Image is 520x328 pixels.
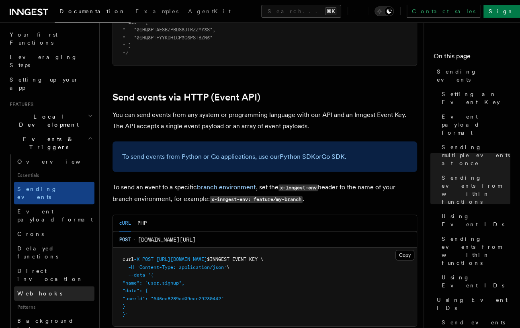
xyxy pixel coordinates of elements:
[278,184,318,191] code: x-inngest-env
[123,280,184,286] span: "name": "user.signup",
[442,90,510,106] span: Setting an Event Key
[123,303,125,309] span: }
[142,256,154,262] span: POST
[395,250,414,260] button: Copy
[123,312,128,317] span: }'
[14,241,94,264] a: Delayed functions
[17,208,93,223] span: Event payload format
[14,301,94,314] span: Patterns
[442,212,510,228] span: Using Event IDs
[197,183,256,191] a: branch environment
[6,27,94,50] a: Your first Functions
[438,109,510,140] a: Event payload format
[14,154,94,169] a: Overview
[210,196,303,203] code: x-inngest-env: feature/my-branch
[438,140,510,170] a: Sending multiple events at once
[434,293,510,315] a: Using Event IDs
[14,169,94,182] span: Essentials
[14,204,94,227] a: Event payload format
[325,7,336,15] kbd: ⌘K
[14,227,94,241] a: Crons
[156,256,207,262] span: [URL][DOMAIN_NAME]
[137,264,227,270] span: 'Content-Type: application/json'
[10,54,78,68] span: Leveraging Steps
[6,135,88,151] span: Events & Triggers
[227,264,229,270] span: \
[438,209,510,232] a: Using Event IDs
[437,68,510,84] span: Sending events
[14,182,94,204] a: Sending events
[438,87,510,109] a: Setting an Event Key
[113,109,417,132] p: You can send events from any system or programming language with our API and an Inngest Event Key...
[123,19,148,25] span: * ids = [
[6,132,94,154] button: Events & Triggers
[438,170,510,209] a: Sending events from within functions
[17,231,44,237] span: Crons
[442,235,510,267] span: Sending events from within functions
[123,296,224,301] span: "userId": "645ea8289ad09eac29230442"
[17,290,62,297] span: Webhooks
[183,2,235,22] a: AgentKit
[207,256,263,262] span: $INNGEST_EVENT_KEY \
[17,245,58,260] span: Delayed functions
[17,268,83,282] span: Direct invocation
[14,264,94,286] a: Direct invocation
[6,109,94,132] button: Local Development
[442,174,510,206] span: Sending events from within functions
[6,72,94,95] a: Setting up your app
[6,101,33,108] span: Features
[442,113,510,137] span: Event payload format
[407,5,480,18] a: Contact sales
[437,296,510,312] span: Using Event IDs
[6,50,94,72] a: Leveraging Steps
[442,143,510,167] span: Sending multiple events at once
[128,264,134,270] span: -H
[123,288,148,293] span: "data": {
[59,8,126,14] span: Documentation
[148,272,154,278] span: '{
[138,236,196,244] span: [DOMAIN_NAME][URL]
[6,113,88,129] span: Local Development
[119,215,131,232] button: cURL
[135,8,178,14] span: Examples
[131,2,183,22] a: Examples
[438,232,510,270] a: Sending events from within functions
[123,27,215,33] span: * "01HQ8PTAESBZPBDS8JTRZZYY3S",
[14,286,94,301] a: Webhooks
[123,256,134,262] span: curl
[261,5,341,18] button: Search...⌘K
[128,272,145,278] span: --data
[321,153,345,160] a: Go SDK
[113,92,260,103] a: Send events via HTTP (Event API)
[442,273,510,289] span: Using Event IDs
[123,35,213,41] span: * "01HQ8PTFYYKDH1CP3C6PSTBZN5"
[434,51,510,64] h4: On this page
[55,2,131,23] a: Documentation
[375,6,394,16] button: Toggle dark mode
[280,153,315,160] a: Python SDK
[119,236,131,243] span: POST
[122,151,407,162] p: To send events from Python or Go applications, use our or .
[10,76,79,91] span: Setting up your app
[438,270,510,293] a: Using Event IDs
[113,182,417,205] p: To send an event to a specific , set the header to the name of your branch environment, for examp...
[434,64,510,87] a: Sending events
[17,186,57,200] span: Sending events
[10,31,57,46] span: Your first Functions
[134,256,139,262] span: -X
[17,158,100,165] span: Overview
[137,215,147,232] button: PHP
[188,8,231,14] span: AgentKit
